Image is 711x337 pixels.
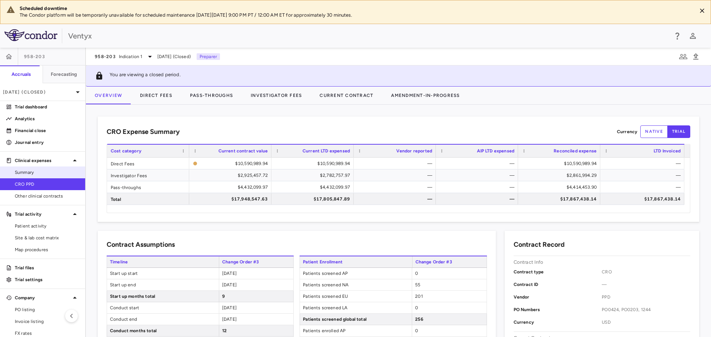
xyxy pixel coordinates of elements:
span: — [602,281,690,288]
p: [DATE] (Closed) [3,89,73,95]
div: Scheduled downtime [20,5,691,12]
span: Patients screened global total [300,314,412,325]
h6: Accruals [11,71,31,78]
span: LTD Invoiced [654,148,681,154]
span: Start up start [107,268,219,279]
span: Change Order #3 [219,256,294,267]
h6: Forecasting [51,71,77,78]
span: 201 [415,294,423,299]
div: Investigator Fees [107,169,189,181]
span: Conduct months total [107,325,219,336]
span: 0 [415,328,418,333]
button: native [640,125,668,138]
div: $17,948,547.63 [196,193,268,205]
span: Patient Enrollment [300,256,412,267]
span: CRO [602,269,690,275]
div: Pass-throughs [107,181,189,193]
h6: Contract Assumptions [107,240,175,250]
p: Contract type [514,269,602,275]
div: Direct Fees [107,158,189,169]
span: Current LTD expensed [303,148,350,154]
span: Cost category [111,148,141,154]
div: — [443,169,514,181]
span: The contract record and uploaded budget values do not match. Please review the contract record an... [193,158,268,169]
div: $4,432,099.97 [278,181,350,193]
span: Start up months total [107,291,219,302]
button: trial [667,125,690,138]
span: Reconciled expense [554,148,597,154]
p: Preparer [197,53,220,60]
div: $17,867,438.14 [525,193,597,205]
button: Close [697,5,708,16]
span: [DATE] (Closed) [157,53,191,60]
div: $17,805,847.89 [278,193,350,205]
button: Investigator Fees [242,87,311,104]
span: [DATE] [222,305,237,310]
div: — [360,169,432,181]
span: Start up end [107,279,219,290]
div: Ventyx [68,30,668,41]
div: — [443,181,514,193]
span: USD [602,319,690,326]
p: Clinical expenses [15,157,70,164]
div: Total [107,193,189,205]
h6: CRO Expense Summary [107,127,180,137]
span: CRO PPD [15,181,79,188]
p: Trial dashboard [15,104,79,110]
span: Map procedures [15,246,79,253]
p: Contract ID [514,281,602,288]
span: [DATE] [222,271,237,276]
p: Journal entry [15,139,79,146]
div: — [360,158,432,169]
span: 256 [415,317,423,322]
span: Timeline [107,256,219,267]
p: Trial files [15,264,79,271]
span: Patients screened NA [300,279,412,290]
span: Patients screened EU [300,291,412,302]
div: — [360,181,432,193]
span: 9 [222,294,225,299]
span: Patients screened AP [300,268,412,279]
img: logo-full-SnFGN8VE.png [4,29,57,41]
span: Patients enrolled AP [300,325,412,336]
div: $10,590,989.94 [525,158,597,169]
span: 0 [415,271,418,276]
span: AIP LTD expensed [477,148,514,154]
p: The Condor platform will be temporarily unavailable for scheduled maintenance [DATE][DATE] 9:00 P... [20,12,691,18]
span: Invoice listing [15,318,79,325]
span: PO listing [15,306,79,313]
div: — [607,169,681,181]
div: $10,590,989.94 [200,158,268,169]
button: Pass-Throughs [181,87,242,104]
div: — [443,193,514,205]
div: $2,861,994.29 [525,169,597,181]
span: Change Order #3 [412,256,487,267]
p: PO Numbers [514,306,602,313]
p: Financial close [15,127,79,134]
span: Conduct start [107,302,219,313]
div: $4,432,099.97 [196,181,268,193]
span: 958-203 [24,54,45,60]
p: Vendor [514,294,602,300]
p: Trial settings [15,276,79,283]
span: Conduct end [107,314,219,325]
span: [DATE] [222,282,237,287]
span: Site & lab cost matrix [15,235,79,241]
span: PPD [602,294,690,300]
div: $17,867,438.14 [607,193,681,205]
div: — [607,158,681,169]
span: 958-203 [95,54,116,60]
span: FX rates [15,330,79,337]
div: $4,414,453.90 [525,181,597,193]
p: Currency [514,319,602,326]
span: Patients screened LA [300,302,412,313]
span: Other clinical contracts [15,193,79,199]
p: Trial activity [15,211,70,218]
div: $10,590,989.94 [278,158,350,169]
span: Current contract value [218,148,268,154]
p: Contract Info [514,259,544,266]
button: Current Contract [311,87,382,104]
span: 12 [222,328,227,333]
span: 55 [415,282,420,287]
h6: Contract Record [514,240,565,250]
